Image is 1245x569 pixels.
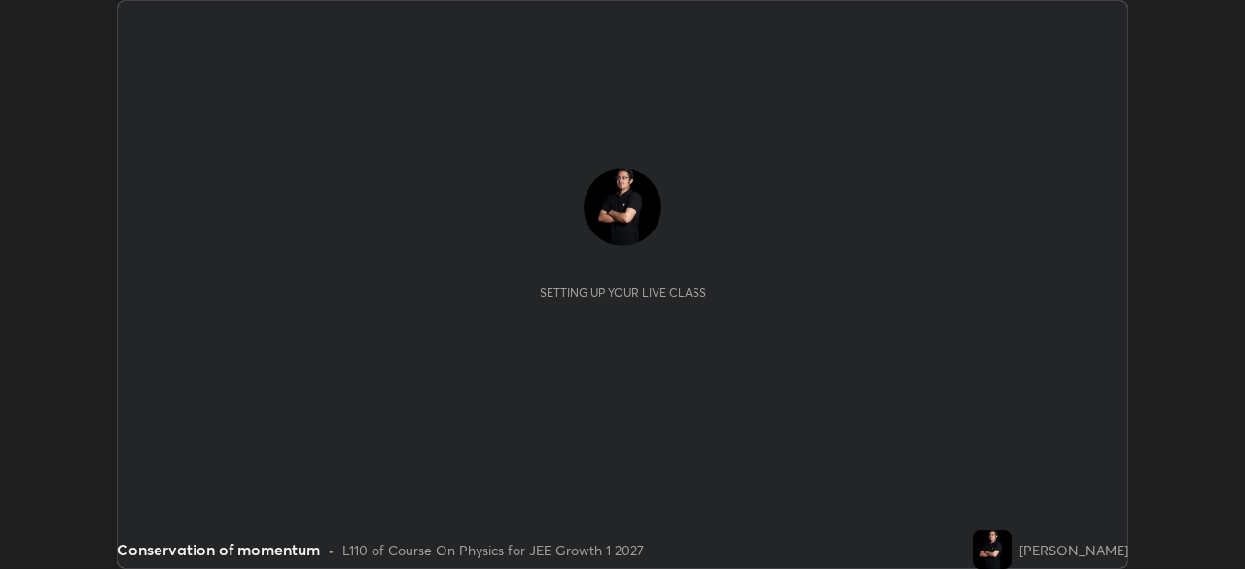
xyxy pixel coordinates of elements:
div: Setting up your live class [540,285,706,300]
div: L110 of Course On Physics for JEE Growth 1 2027 [342,540,644,560]
img: 40cbeb4c3a5c4ff3bcc3c6587ae1c9d7.jpg [973,530,1012,569]
div: Conservation of momentum [117,538,320,561]
div: • [328,540,335,560]
img: 40cbeb4c3a5c4ff3bcc3c6587ae1c9d7.jpg [584,168,661,246]
div: [PERSON_NAME] [1019,540,1128,560]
